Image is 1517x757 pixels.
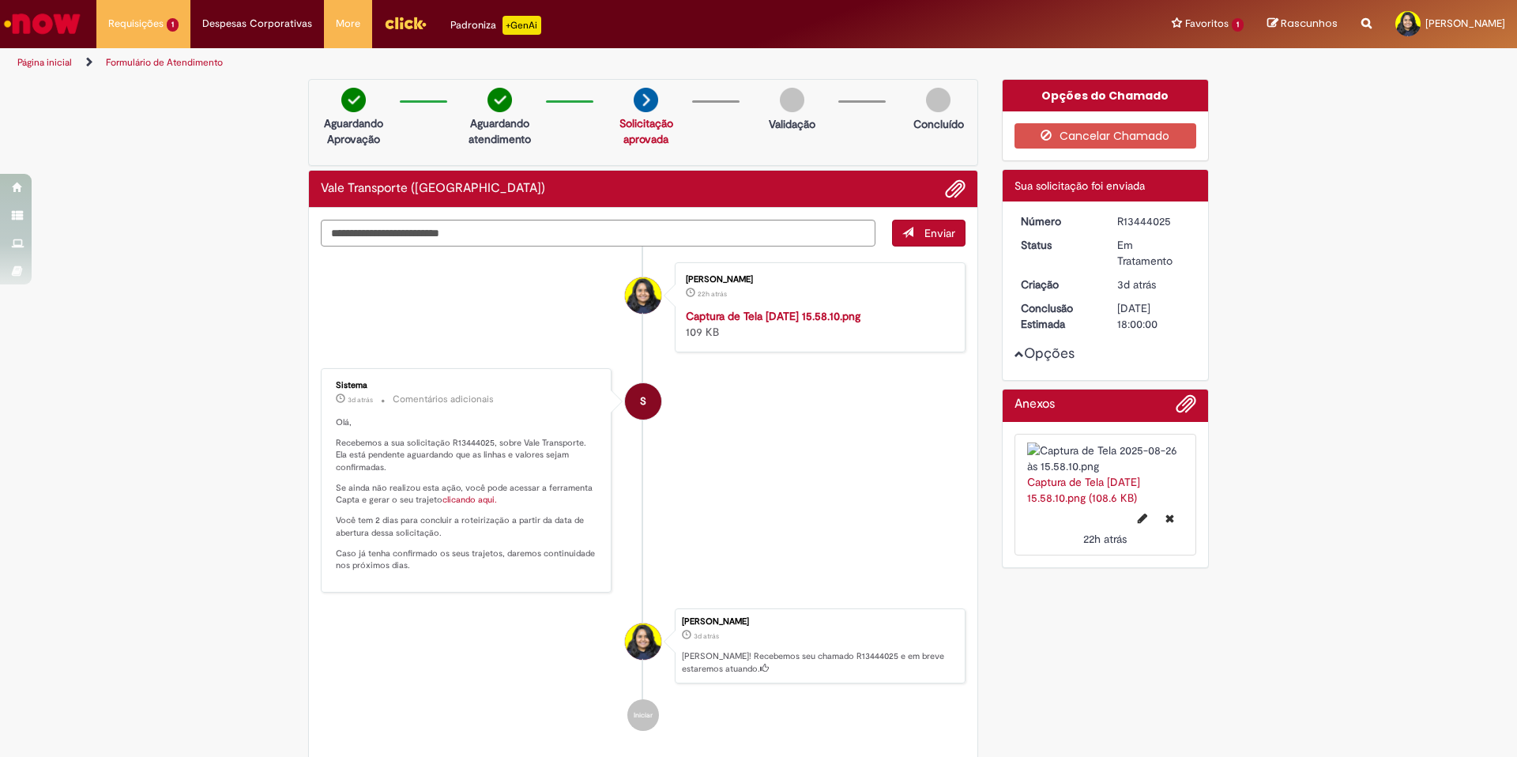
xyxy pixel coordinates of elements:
h2: Anexos [1014,397,1055,412]
span: Enviar [924,226,955,240]
span: S [640,382,646,420]
div: R13444025 [1117,213,1191,229]
img: ServiceNow [2,8,83,40]
h2: Vale Transporte (VT) Histórico de tíquete [321,182,545,196]
span: More [336,16,360,32]
time: 25/08/2025 12:14:50 [1117,277,1156,292]
li: Irailda Fernandes Dos Santos [321,608,966,684]
dt: Conclusão Estimada [1009,300,1106,332]
span: 3d atrás [348,395,373,405]
p: Aguardando Aprovação [315,115,392,147]
p: Olá, [336,416,599,429]
a: Solicitação aprovada [619,116,673,146]
dt: Status [1009,237,1106,253]
div: System [625,383,661,420]
a: clicando aqui. [442,494,497,506]
button: Editar nome de arquivo Captura de Tela 2025-08-26 às 15.58.10.png [1128,506,1157,531]
ul: Trilhas de página [12,48,999,77]
button: Adicionar anexos [945,179,966,199]
div: [DATE] 18:00:00 [1117,300,1191,332]
span: Requisições [108,16,164,32]
p: Você tem 2 dias para concluir a roteirização a partir da data de abertura dessa solicitação. [336,514,599,539]
span: 1 [1232,18,1244,32]
ul: Histórico de tíquete [321,247,966,748]
a: Rascunhos [1267,17,1338,32]
span: 22h atrás [1083,532,1127,546]
div: Padroniza [450,16,541,35]
img: check-circle-green.png [341,88,366,112]
div: [PERSON_NAME] [686,275,949,284]
img: img-circle-grey.png [780,88,804,112]
span: [PERSON_NAME] [1425,17,1505,30]
div: Opções do Chamado [1003,80,1209,111]
span: 22h atrás [698,289,727,299]
div: Irailda Fernandes Dos Santos [625,623,661,660]
img: arrow-next.png [634,88,658,112]
dt: Número [1009,213,1106,229]
div: 109 KB [686,308,949,340]
p: Recebemos a sua solicitação R13444025, sobre Vale Transporte. Ela está pendente aguardando que as... [336,437,599,474]
span: Despesas Corporativas [202,16,312,32]
div: Sistema [336,381,599,390]
p: Caso já tenha confirmado os seus trajetos, daremos continuidade nos próximos dias. [336,548,599,572]
p: Validação [769,116,815,132]
p: Se ainda não realizou esta ação, você pode acessar a ferramenta Capta e gerar o seu trajeto [336,482,599,507]
p: [PERSON_NAME]! Recebemos seu chamado R13444025 e em breve estaremos atuando. [682,650,957,675]
a: Formulário de Atendimento [106,56,223,69]
dt: Criação [1009,277,1106,292]
button: Adicionar anexos [1176,394,1196,422]
div: 25/08/2025 12:14:50 [1117,277,1191,292]
small: Comentários adicionais [393,393,494,406]
a: Captura de Tela [DATE] 15.58.10.png [686,309,860,323]
time: 26/08/2025 15:58:35 [698,289,727,299]
time: 25/08/2025 12:14:50 [694,631,719,641]
p: Aguardando atendimento [461,115,538,147]
img: check-circle-green.png [487,88,512,112]
div: [PERSON_NAME] [682,617,957,627]
span: Rascunhos [1281,16,1338,31]
a: Página inicial [17,56,72,69]
span: 3d atrás [694,631,719,641]
p: Concluído [913,116,964,132]
time: 26/08/2025 15:58:35 [1083,532,1127,546]
a: Captura de Tela [DATE] 15.58.10.png (108.6 KB) [1027,475,1140,505]
img: Captura de Tela 2025-08-26 às 15.58.10.png [1027,443,1184,474]
div: Irailda Fernandes Dos Santos [625,277,661,314]
img: click_logo_yellow_360x200.png [384,11,427,35]
button: Cancelar Chamado [1014,123,1197,149]
button: Enviar [892,220,966,247]
time: 25/08/2025 12:14:53 [348,395,373,405]
button: Excluir Captura de Tela 2025-08-26 às 15.58.10.png [1156,506,1184,531]
img: img-circle-grey.png [926,88,950,112]
div: Em Tratamento [1117,237,1191,269]
p: +GenAi [503,16,541,35]
textarea: Digite sua mensagem aqui... [321,220,875,247]
span: 3d atrás [1117,277,1156,292]
span: Favoritos [1185,16,1229,32]
span: Sua solicitação foi enviada [1014,179,1145,193]
span: 1 [167,18,179,32]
